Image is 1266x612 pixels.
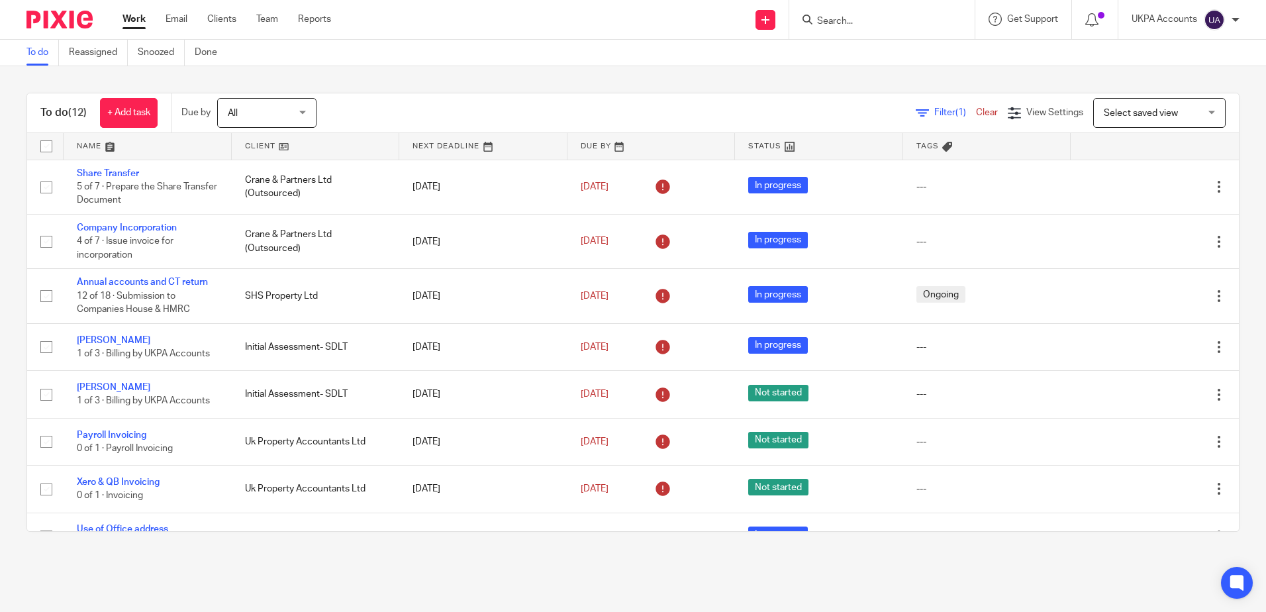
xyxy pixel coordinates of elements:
a: Xero & QB Invoicing [77,478,160,487]
td: [DATE] [399,323,567,370]
span: 0 of 1 · Invoicing [77,491,143,501]
td: [DATE] [399,513,567,560]
td: Crane & Partners Ltd (Outsourced) [232,160,400,214]
a: Reports [298,13,331,26]
a: [PERSON_NAME] [77,336,150,345]
td: [DATE] [399,371,567,418]
span: Not started [748,479,808,495]
div: --- [916,387,1058,401]
span: [DATE] [581,389,609,399]
a: To do [26,40,59,66]
span: Ongoing [916,286,965,303]
span: Not started [748,432,808,448]
span: 0 of 1 · Payroll Invoicing [77,444,173,453]
a: Email [166,13,187,26]
td: [DATE] [399,418,567,465]
span: [DATE] [581,291,609,301]
span: In progress [748,337,808,354]
td: Initial Assessment- SDLT [232,323,400,370]
span: Tags [916,142,939,150]
td: Uk Property Accountants Ltd [232,466,400,513]
div: --- [916,530,1058,543]
span: Get Support [1007,15,1058,24]
a: Reassigned [69,40,128,66]
span: 4 of 7 · Issue invoice for incorporation [77,237,173,260]
td: Uk Property Accountants Ltd [232,418,400,465]
img: Pixie [26,11,93,28]
a: Annual accounts and CT return [77,278,208,287]
span: Select saved view [1104,109,1178,118]
p: UKPA Accounts [1132,13,1197,26]
span: All [228,109,238,118]
td: SHS Property Ltd [232,269,400,323]
a: + Add task [100,98,158,128]
a: Team [256,13,278,26]
span: In progress [748,286,808,303]
span: [DATE] [581,182,609,191]
td: [DATE] [399,214,567,268]
a: Company Incorporation [77,223,177,232]
span: In progress [748,177,808,193]
a: [PERSON_NAME] [77,383,150,392]
span: Not started [748,385,808,401]
td: [DATE] [399,466,567,513]
a: Use of Office address [77,525,168,534]
span: Filter [934,108,976,117]
h1: To do [40,106,87,120]
td: [PERSON_NAME] Company [232,513,400,560]
span: [DATE] [581,437,609,446]
div: --- [916,180,1058,193]
td: Crane & Partners Ltd (Outsourced) [232,214,400,268]
a: Clear [976,108,998,117]
span: In progress [748,527,808,543]
span: [DATE] [581,484,609,493]
a: Done [195,40,227,66]
span: [DATE] [581,342,609,352]
p: Due by [181,106,211,119]
a: Share Transfer [77,169,139,178]
td: Initial Assessment- SDLT [232,371,400,418]
div: --- [916,340,1058,354]
span: 12 of 18 · Submission to Companies House & HMRC [77,291,190,315]
a: Payroll Invoicing [77,431,146,440]
span: [DATE] [581,237,609,246]
span: In progress [748,232,808,248]
div: --- [916,435,1058,448]
span: (1) [955,108,966,117]
input: Search [816,16,935,28]
div: --- [916,235,1058,248]
a: Snoozed [138,40,185,66]
span: 1 of 3 · Billing by UKPA Accounts [77,349,210,358]
span: 1 of 3 · Billing by UKPA Accounts [77,397,210,406]
div: --- [916,482,1058,495]
td: [DATE] [399,269,567,323]
a: Work [122,13,146,26]
td: [DATE] [399,160,567,214]
span: (12) [68,107,87,118]
span: View Settings [1026,108,1083,117]
span: 5 of 7 · Prepare the Share Transfer Document [77,182,217,205]
a: Clients [207,13,236,26]
img: svg%3E [1204,9,1225,30]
